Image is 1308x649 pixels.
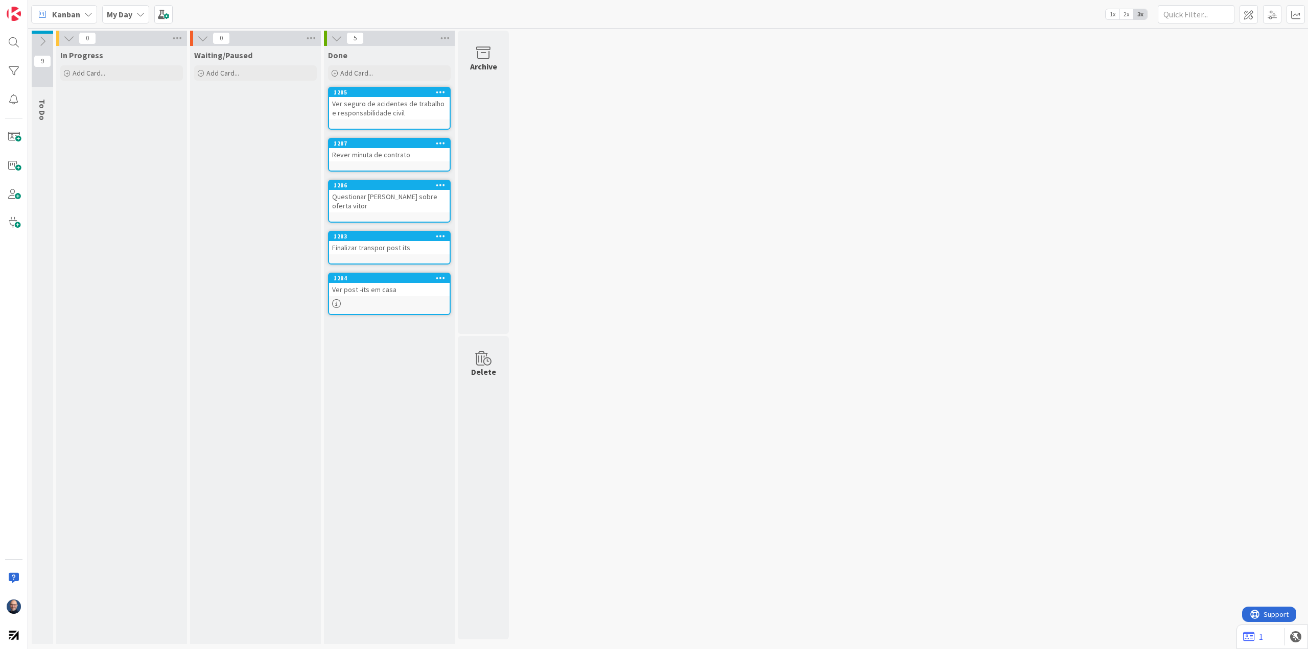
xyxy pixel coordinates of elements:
div: 1287Rever minuta de contrato [329,139,450,161]
span: Add Card... [206,68,239,78]
div: Archive [470,60,497,73]
span: 2x [1119,9,1133,19]
div: Finalizar transpor post its [329,241,450,254]
div: Ver seguro de acidentes de trabalho e responsabilidade civil [329,97,450,119]
div: 1285 [329,88,450,97]
div: 1284Ver post -its em casa [329,274,450,296]
span: Support [21,2,46,14]
div: 1283Finalizar transpor post its [329,232,450,254]
img: Visit kanbanzone.com [7,7,21,21]
span: In Progress [60,50,103,60]
span: Add Card... [340,68,373,78]
span: Add Card... [73,68,105,78]
input: Quick Filter... [1158,5,1234,23]
span: Kanban [52,8,80,20]
div: 1284 [329,274,450,283]
div: 1285Ver seguro de acidentes de trabalho e responsabilidade civil [329,88,450,119]
div: Delete [471,366,496,378]
span: 5 [346,32,364,44]
b: My Day [107,9,132,19]
div: 1283 [334,233,450,240]
img: avatar [7,628,21,642]
span: Done [328,50,347,60]
div: 1287 [334,140,450,147]
span: 1x [1106,9,1119,19]
div: 1286 [329,181,450,190]
span: Waiting/Paused [194,50,252,60]
div: 1285 [334,89,450,96]
a: 1 [1243,631,1263,643]
div: 1286 [334,182,450,189]
span: To Do [37,99,48,121]
div: 1286Questionar [PERSON_NAME] sobre oferta vitor [329,181,450,212]
div: Rever minuta de contrato [329,148,450,161]
div: 1284 [334,275,450,282]
span: 9 [34,55,51,67]
div: Ver post -its em casa [329,283,450,296]
img: Fg [7,599,21,614]
div: Questionar [PERSON_NAME] sobre oferta vitor [329,190,450,212]
span: 0 [79,32,96,44]
span: 3x [1133,9,1147,19]
span: 0 [213,32,230,44]
div: 1287 [329,139,450,148]
div: 1283 [329,232,450,241]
